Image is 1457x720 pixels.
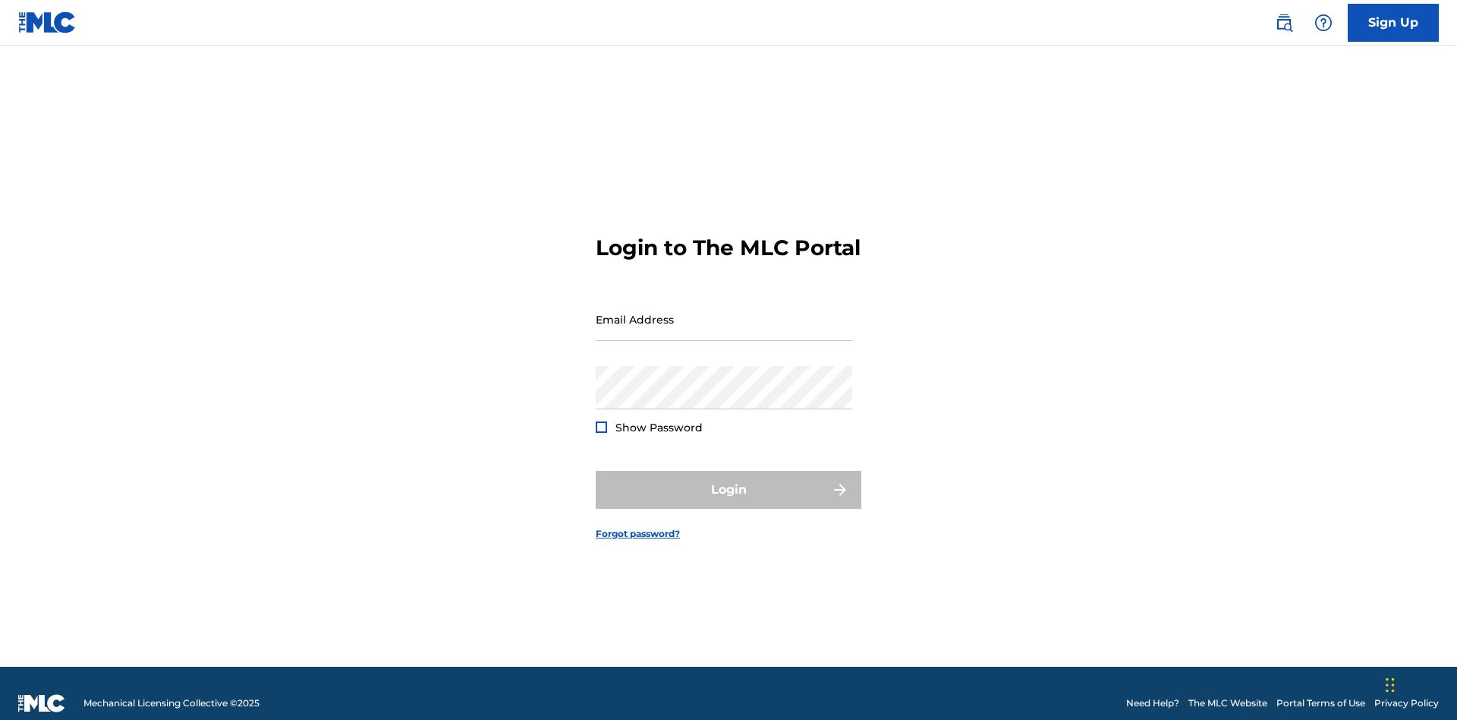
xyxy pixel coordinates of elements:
[83,696,260,710] span: Mechanical Licensing Collective © 2025
[1386,662,1395,708] div: Drag
[1126,696,1179,710] a: Need Help?
[18,694,65,712] img: logo
[1276,696,1365,710] a: Portal Terms of Use
[18,11,77,33] img: MLC Logo
[1269,8,1299,38] a: Public Search
[1374,696,1439,710] a: Privacy Policy
[1308,8,1339,38] div: Help
[1348,4,1439,42] a: Sign Up
[1188,696,1267,710] a: The MLC Website
[1275,14,1293,32] img: search
[596,235,861,261] h3: Login to The MLC Portal
[1314,14,1333,32] img: help
[615,421,703,434] span: Show Password
[596,527,680,541] a: Forgot password?
[1381,647,1457,720] iframe: Chat Widget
